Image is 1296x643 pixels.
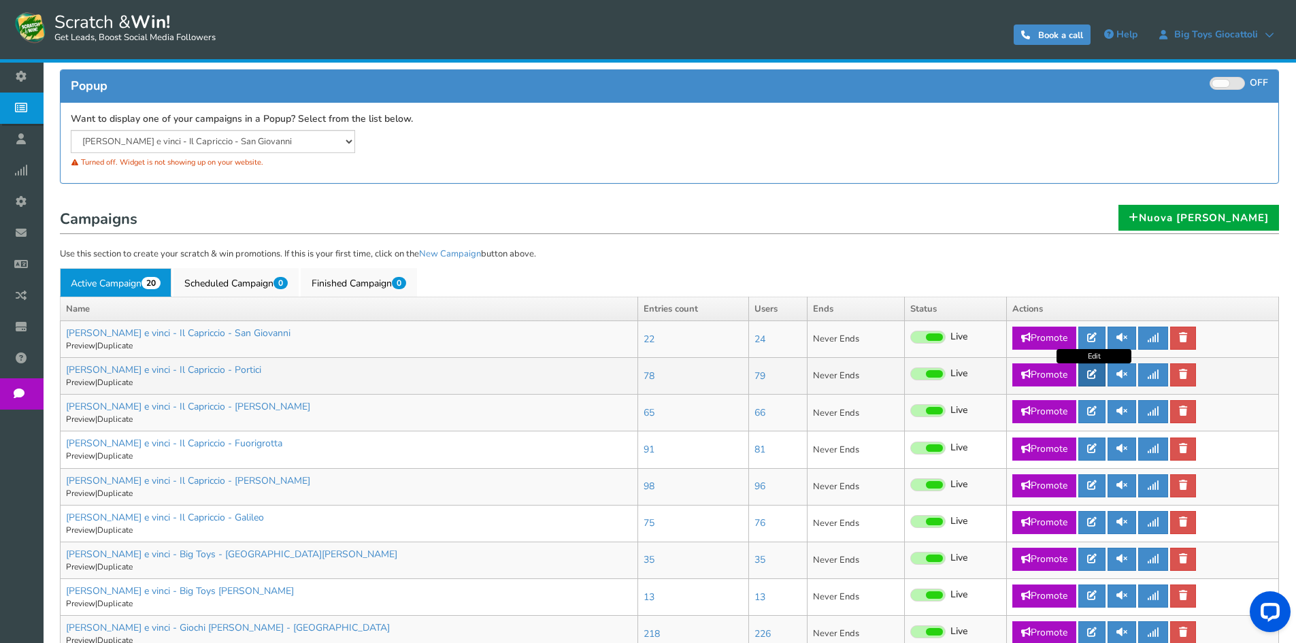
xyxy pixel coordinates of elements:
label: Want to display one of your campaigns in a Popup? Select from the list below. [71,113,413,126]
a: Nuova [PERSON_NAME] [1118,205,1279,231]
a: Preview [66,414,95,425]
th: Entries count [637,297,748,321]
a: New Campaign [419,248,481,260]
a: 35 [754,553,765,566]
a: 81 [754,443,765,456]
th: Ends [807,297,904,321]
span: Live [950,589,968,601]
a: 35 [644,553,654,566]
a: [PERSON_NAME] e vinci - Big Toys [PERSON_NAME] [66,584,294,597]
a: Promote [1012,548,1076,571]
span: Live [950,367,968,380]
span: Big Toys Giocattoli [1167,29,1265,40]
span: OFF [1250,76,1268,89]
div: Turned off. Widget is not showing up on your website. [71,153,659,171]
span: 0 [392,277,406,289]
span: Book a call [1038,29,1083,42]
th: Status [905,297,1007,321]
a: Promote [1012,363,1076,386]
span: Scratch & [48,10,216,44]
p: | [66,450,632,462]
span: Popup [71,78,107,94]
a: Promote [1012,474,1076,497]
span: Live [950,552,968,565]
a: Preview [66,598,95,609]
span: Live [950,515,968,528]
a: 65 [644,406,654,419]
a: Duplicate [97,525,133,535]
span: Help [1116,28,1137,41]
a: [PERSON_NAME] e vinci - Il Capriccio - Galileo [66,511,264,524]
a: Preview [66,488,95,499]
p: | [66,561,632,573]
th: Users [748,297,807,321]
a: Duplicate [97,414,133,425]
a: Preview [66,377,95,388]
a: 79 [754,369,765,382]
a: Preview [66,525,95,535]
a: [PERSON_NAME] e vinci - Il Capriccio - Fuorigrotta [66,437,282,450]
td: Never Ends [807,431,904,468]
a: Preview [66,340,95,351]
p: Use this section to create your scratch & win promotions. If this is your first time, click on th... [60,248,1279,261]
a: [PERSON_NAME] e vinci - Big Toys - [GEOGRAPHIC_DATA][PERSON_NAME] [66,548,397,561]
span: Live [950,442,968,455]
th: Name [61,297,638,321]
a: Duplicate [97,450,133,461]
p: | [66,414,632,425]
a: [PERSON_NAME] e vinci - Il Capriccio - [PERSON_NAME] [66,474,310,487]
a: Duplicate [97,561,133,572]
a: 66 [754,406,765,419]
a: Scratch &Win! Get Leads, Boost Social Media Followers [14,10,216,44]
p: | [66,525,632,536]
a: Active Campaign [60,268,171,297]
th: Actions [1007,297,1279,321]
span: Live [950,478,968,491]
p: | [66,598,632,610]
a: Preview [66,561,95,572]
a: 76 [754,516,765,529]
span: 20 [142,277,161,289]
a: 24 [754,333,765,346]
a: Promote [1012,438,1076,461]
a: 226 [754,627,771,640]
td: Never Ends [807,579,904,616]
span: 0 [273,277,288,289]
td: Never Ends [807,395,904,431]
a: Scheduled Campaign [173,268,299,297]
a: Promote [1012,511,1076,534]
iframe: LiveChat chat widget [1239,586,1296,643]
a: 98 [644,480,654,493]
a: [PERSON_NAME] e vinci - Il Capriccio - [PERSON_NAME] [66,400,310,413]
td: Never Ends [807,358,904,395]
a: [PERSON_NAME] e vinci - Giochi [PERSON_NAME] - [GEOGRAPHIC_DATA] [66,621,390,634]
a: 13 [644,591,654,604]
a: Preview [66,450,95,461]
span: Live [950,404,968,417]
a: Promote [1012,327,1076,350]
small: Get Leads, Boost Social Media Followers [54,33,216,44]
a: 13 [754,591,765,604]
a: 78 [644,369,654,382]
h1: Campaigns [60,207,1279,234]
a: Duplicate [97,598,133,609]
td: Never Ends [807,321,904,358]
a: 75 [644,516,654,529]
a: Promote [1012,400,1076,423]
img: Scratch and Win [14,10,48,44]
a: 218 [644,627,660,640]
span: Live [950,625,968,638]
div: Edit [1057,349,1131,363]
p: | [66,488,632,499]
a: Duplicate [97,377,133,388]
a: Finished Campaign [301,268,417,297]
td: Never Ends [807,468,904,505]
td: Never Ends [807,542,904,578]
span: Live [950,331,968,344]
a: Duplicate [97,488,133,499]
a: Promote [1012,584,1076,608]
a: [PERSON_NAME] e vinci - Il Capriccio - Portici [66,363,261,376]
a: 22 [644,333,654,346]
p: | [66,340,632,352]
